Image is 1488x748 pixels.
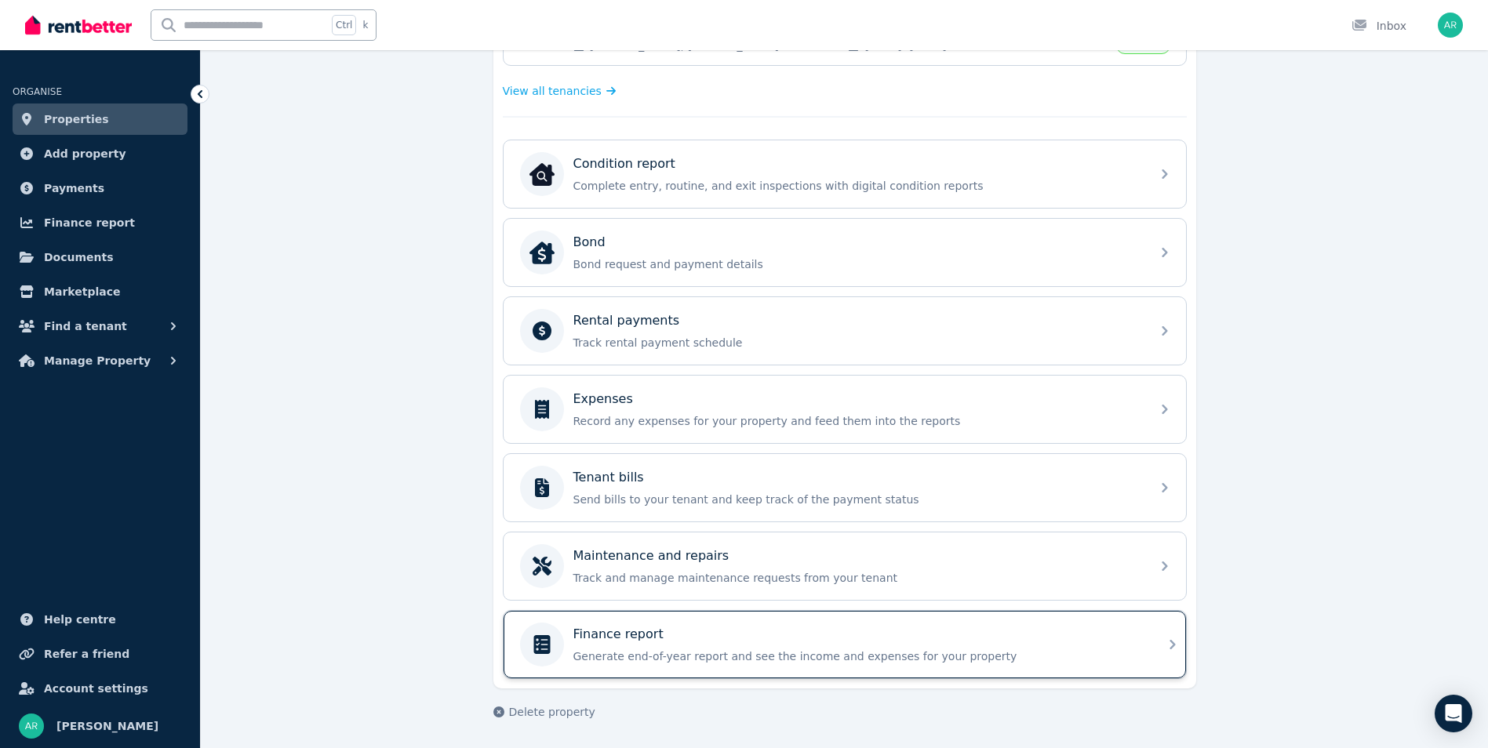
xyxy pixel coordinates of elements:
span: Account settings [44,679,148,698]
p: Complete entry, routine, and exit inspections with digital condition reports [573,178,1141,194]
p: Expenses [573,390,633,408]
a: ExpensesRecord any expenses for your property and feed them into the reports [504,376,1186,443]
a: Maintenance and repairsTrack and manage maintenance requests from your tenant [504,532,1186,600]
img: Allwin Renganathan [19,714,44,739]
p: Record any expenses for your property and feed them into the reports [573,413,1141,429]
a: Add property [13,138,187,169]
a: Finance report [13,207,187,238]
a: Tenant billsSend bills to your tenant and keep track of the payment status [504,454,1186,521]
a: Properties [13,103,187,135]
span: Find a tenant [44,317,127,336]
a: Help centre [13,604,187,635]
span: Help centre [44,610,116,629]
span: Manage Property [44,351,151,370]
span: Delete property [509,704,595,720]
a: Payments [13,172,187,204]
a: Marketplace [13,276,187,307]
button: Find a tenant [13,310,187,342]
span: Marketplace [44,282,120,301]
a: Account settings [13,673,187,704]
a: BondBondBond request and payment details [504,219,1186,286]
p: Condition report [573,154,675,173]
span: k [362,19,368,31]
span: Documents [44,248,114,267]
span: Properties [44,110,109,129]
a: View all tenancies [503,83,617,99]
p: Tenant bills [573,468,644,487]
p: Generate end-of-year report and see the income and expenses for your property [573,648,1141,664]
span: View all tenancies [503,83,602,99]
img: RentBetter [25,13,132,37]
a: Rental paymentsTrack rental payment schedule [504,297,1186,365]
span: Add property [44,144,126,163]
button: Delete property [493,704,595,720]
p: Finance report [573,625,664,644]
a: Refer a friend [13,638,187,670]
div: Inbox [1352,18,1406,34]
p: Maintenance and repairs [573,546,729,565]
a: Condition reportCondition reportComplete entry, routine, and exit inspections with digital condit... [504,140,1186,208]
span: Payments [44,179,104,198]
span: Refer a friend [44,645,129,663]
span: Ctrl [332,15,356,35]
p: Track rental payment schedule [573,335,1141,350]
p: Track and manage maintenance requests from your tenant [573,570,1141,586]
p: Bond [573,233,606,252]
p: Rental payments [573,311,680,330]
img: Bond [529,240,555,265]
span: Finance report [44,213,135,232]
button: Manage Property [13,345,187,376]
p: Send bills to your tenant and keep track of the payment status [573,492,1141,507]
div: Open Intercom Messenger [1435,695,1472,732]
a: Documents [13,241,187,273]
span: ORGANISE [13,86,62,97]
img: Allwin Renganathan [1438,13,1463,38]
p: Bond request and payment details [573,256,1141,272]
img: Condition report [529,162,555,187]
span: [PERSON_NAME] [56,717,158,735]
a: Finance reportGenerate end-of-year report and see the income and expenses for your property [504,611,1186,678]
